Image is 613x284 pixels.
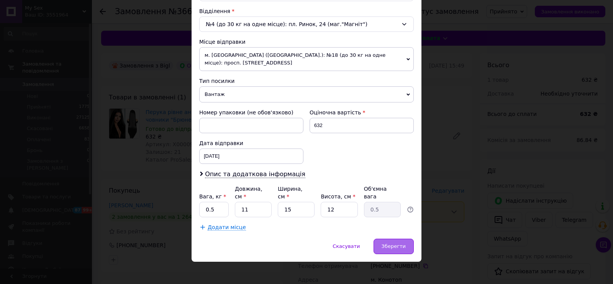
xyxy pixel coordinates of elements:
div: Дата відправки [199,139,303,147]
span: Тип посилки [199,78,234,84]
span: Скасувати [333,243,360,249]
label: Вага, кг [199,193,226,200]
span: м. [GEOGRAPHIC_DATA] ([GEOGRAPHIC_DATA].): №18 (до 30 кг на одне місце): просп. [STREET_ADDRESS] [199,47,414,71]
div: Об'ємна вага [364,185,401,200]
label: Ширина, см [278,186,302,200]
span: Місце відправки [199,39,246,45]
div: №4 (до 30 кг на одне місце): пл. Ринок, 24 (маг."Магніт") [199,17,414,32]
span: Додати місце [208,224,246,231]
span: Опис та додаткова інформація [205,170,305,178]
div: Оціночна вартість [310,109,414,116]
label: Висота, см [321,193,355,200]
div: Відділення [199,7,414,15]
span: Вантаж [199,86,414,102]
div: Номер упаковки (не обов'язково) [199,109,303,116]
span: Зберегти [382,243,406,249]
label: Довжина, см [235,186,262,200]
